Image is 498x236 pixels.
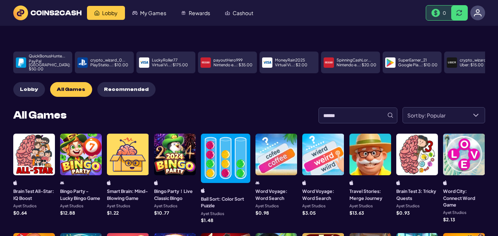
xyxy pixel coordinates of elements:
[460,58,495,62] p: crypto_wizard_0...
[29,54,65,58] p: QuickBonusHunte...
[233,10,253,15] span: Cashout
[140,59,148,67] img: payment icon
[60,188,102,201] h3: Bingo Party - Lucky Bingo Game
[201,188,205,193] img: ios
[302,180,306,185] img: ios
[152,63,188,67] p: Virtual Vi... : $ 175.00
[255,188,297,201] h3: Word Voyage: Word Search
[213,63,253,67] p: Nintendo e... : $ 35.00
[140,10,166,15] span: My Games
[201,196,250,209] h3: Ball Sort: Color Sort Puzzle
[87,6,125,20] a: Lobby
[443,211,466,215] p: Ayet Studios
[396,180,400,185] img: ios
[60,211,75,215] p: $ 12.88
[448,59,456,67] img: payment icon
[202,59,210,67] img: payment icon
[107,180,111,185] img: ios
[275,58,305,62] p: MoneyRain2025
[107,204,130,208] p: Ayet Studios
[443,217,455,222] p: $ 2.13
[13,110,67,120] h2: All Games
[337,58,371,62] p: SpinningCashLor...
[20,87,38,93] span: Lobby
[349,180,354,185] img: ios
[217,6,261,20] a: Cashout
[13,204,36,208] p: Ayet Studios
[152,58,178,62] p: LuckyRoller77
[431,9,440,17] img: Money Bill
[275,63,307,67] p: Virtual Vi... : $ 2.00
[97,82,156,97] button: Recommended
[17,59,25,67] img: payment icon
[474,9,482,17] img: avatar
[102,10,118,15] span: Lobby
[225,10,230,15] img: Cashout
[154,180,158,185] img: ios
[443,10,446,16] span: 0
[107,188,149,201] h3: Smart Brain: Mind-Blowing Game
[386,59,394,67] img: payment icon
[201,218,213,222] p: $ 1.48
[255,211,269,215] p: $ 0.98
[201,212,224,216] p: Ayet Studios
[263,59,271,67] img: payment icon
[349,211,364,215] p: $ 13.63
[104,87,149,93] span: Recommended
[302,204,325,208] p: Ayet Studios
[398,63,438,67] p: Google Pla... : $ 10.00
[107,211,119,215] p: $ 1.22
[13,211,27,215] p: $ 0.64
[154,204,177,208] p: Ayet Studios
[302,211,316,215] p: $ 3.05
[443,188,485,208] h3: Word City: Connect Word Game
[325,59,333,67] img: payment icon
[396,188,438,201] h3: Brain Test 3: Tricky Quests
[79,59,87,67] img: payment icon
[403,108,467,123] span: Sort by: Popular
[396,211,410,215] p: $ 0.93
[13,180,17,185] img: ios
[154,188,196,201] h3: Bingo Party！Live Classic Bingo
[255,204,279,208] p: Ayet Studios
[255,180,260,185] img: android
[13,188,55,201] h3: Brain Test All-Star: IQ Boost
[467,108,485,123] div: Sort by: Popular
[181,10,186,15] img: Rewards
[460,63,484,67] p: Uber : $ 15.00
[213,58,243,62] p: payoutHero999
[29,59,70,71] p: PayPal [GEOGRAPHIC_DATA] : $ 50.00
[90,63,128,67] p: PlayStatio... : $ 10.00
[94,10,100,15] img: Lobby
[125,6,174,20] a: My Games
[60,180,64,185] img: android
[396,204,419,208] p: Ayet Studios
[349,204,373,208] p: Ayet Studios
[60,204,83,208] p: Ayet Studios
[132,10,137,15] img: My Games
[189,10,210,15] span: Rewards
[349,188,391,201] h3: Travel Stories: Merge Journey
[154,211,169,215] p: $ 10.77
[90,58,125,62] p: crypto_wizard_0...
[302,188,344,201] h3: Word Voyage: Word Search
[337,63,376,67] p: Nintendo e... : $ 20.00
[13,6,81,20] img: logo text
[443,180,447,185] img: ios
[50,82,92,97] button: All Games
[174,6,217,20] a: Rewards
[398,58,427,62] p: SuperEarner_21
[13,82,45,97] button: Lobby
[57,87,85,93] span: All Games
